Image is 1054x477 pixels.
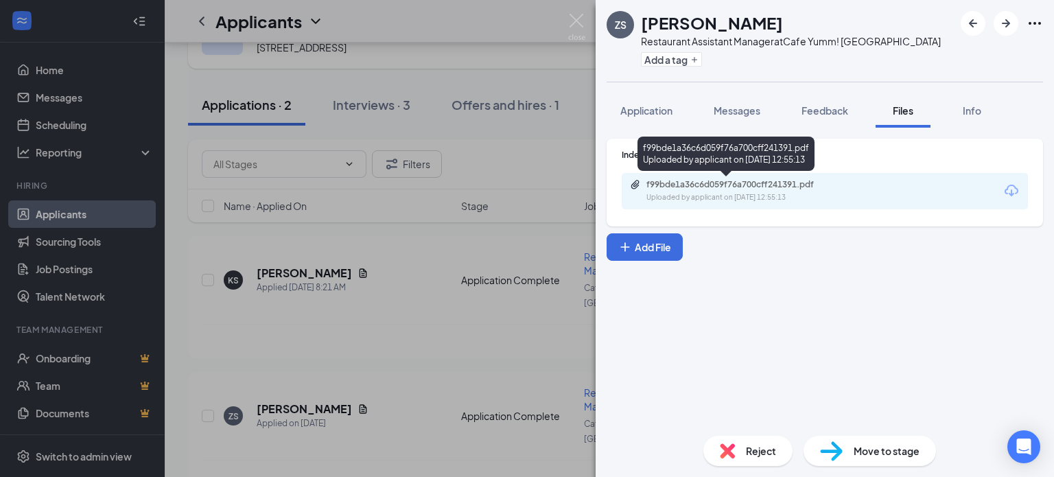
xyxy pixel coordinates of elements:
[641,52,702,67] button: PlusAdd a tag
[607,233,683,261] button: Add FilePlus
[630,179,852,203] a: Paperclipf99bde1a36c6d059f76a700cff241391.pdfUploaded by applicant on [DATE] 12:55:13
[854,443,920,458] span: Move to stage
[620,104,672,117] span: Application
[965,15,981,32] svg: ArrowLeftNew
[1027,15,1043,32] svg: Ellipses
[714,104,760,117] span: Messages
[961,11,985,36] button: ArrowLeftNew
[646,179,839,190] div: f99bde1a36c6d059f76a700cff241391.pdf
[646,192,852,203] div: Uploaded by applicant on [DATE] 12:55:13
[893,104,913,117] span: Files
[963,104,981,117] span: Info
[630,179,641,190] svg: Paperclip
[641,11,783,34] h1: [PERSON_NAME]
[998,15,1014,32] svg: ArrowRight
[641,34,941,48] div: Restaurant Assistant Manager at Cafe Yumm! [GEOGRAPHIC_DATA]
[994,11,1018,36] button: ArrowRight
[690,56,699,64] svg: Plus
[618,240,632,254] svg: Plus
[615,18,626,32] div: ZS
[801,104,848,117] span: Feedback
[622,149,1028,161] div: Indeed Resume
[1007,430,1040,463] div: Open Intercom Messenger
[637,137,815,171] div: f99bde1a36c6d059f76a700cff241391.pdf Uploaded by applicant on [DATE] 12:55:13
[746,443,776,458] span: Reject
[1003,183,1020,199] svg: Download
